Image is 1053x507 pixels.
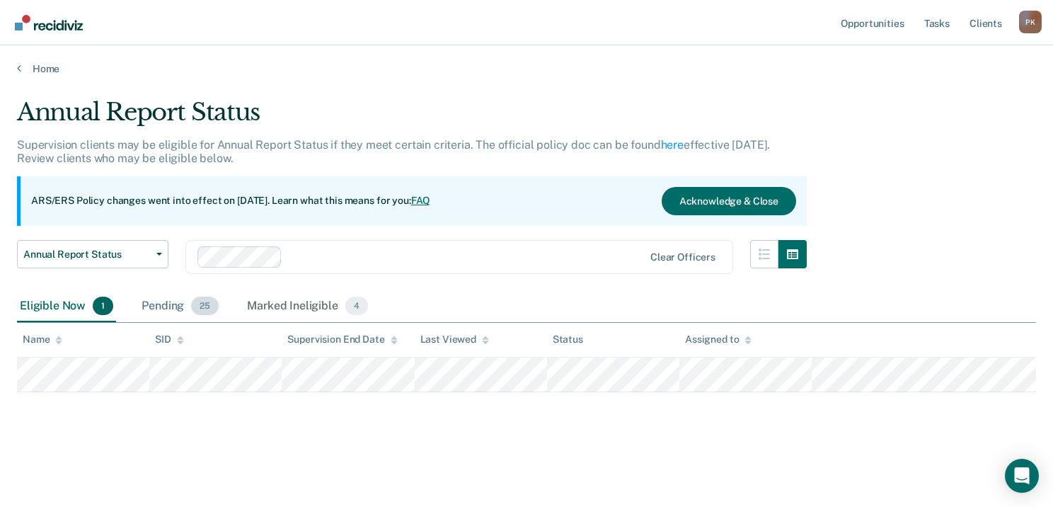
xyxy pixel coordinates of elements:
[155,334,184,346] div: SID
[553,334,583,346] div: Status
[17,98,807,138] div: Annual Report Status
[17,240,168,268] button: Annual Report Status
[17,138,770,165] p: Supervision clients may be eligible for Annual Report Status if they meet certain criteria. The o...
[17,62,1036,75] a: Home
[287,334,397,346] div: Supervision End Date
[139,291,221,322] div: Pending25
[1019,11,1042,33] button: Profile dropdown button
[1019,11,1042,33] div: P K
[23,249,151,261] span: Annual Report Status
[1005,459,1039,493] div: Open Intercom Messenger
[191,297,219,315] span: 25
[661,138,684,152] a: here
[650,251,715,263] div: Clear officers
[345,297,368,315] span: 4
[244,291,371,322] div: Marked Ineligible4
[93,297,113,315] span: 1
[17,291,116,322] div: Eligible Now1
[411,195,431,206] a: FAQ
[31,194,430,208] p: ARS/ERS Policy changes went into effect on [DATE]. Learn what this means for you:
[420,334,489,346] div: Last Viewed
[15,15,83,30] img: Recidiviz
[23,334,62,346] div: Name
[685,334,752,346] div: Assigned to
[662,187,796,215] button: Acknowledge & Close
